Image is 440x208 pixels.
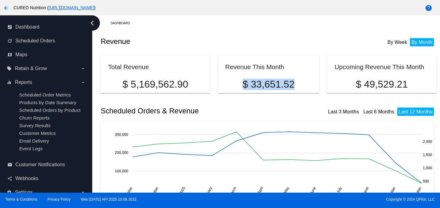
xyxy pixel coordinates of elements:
[14,5,96,10] span: CURED Nutrition ( )
[49,5,94,10] a: [URL][DOMAIN_NAME]
[335,79,429,90] p: $ 49,529.21
[7,22,85,32] a: dashboard Dashboard
[101,107,268,115] h2: Scheduled Orders & Revenue
[7,36,85,46] a: update Scheduled Orders
[309,186,317,195] text: June
[19,92,71,97] a: Scheduled Order Metrics
[399,109,432,114] a: Last 12 Months
[410,38,434,46] li: By Month
[386,38,409,46] li: By Week
[19,138,49,143] a: Email Delivery
[336,186,343,194] text: July
[5,197,37,202] a: Terms & Conditions
[225,197,435,202] span: Copyright © 2024 QPilot, LLC
[7,52,12,57] i: map
[115,169,129,173] text: 100,000
[7,190,12,195] i: settings
[15,38,55,44] span: Scheduled Orders
[7,25,12,29] i: dashboard
[15,162,65,167] span: Customer Notifications
[108,79,202,90] p: $ 5,169,562.90
[178,186,186,195] text: 2025
[257,186,264,194] text: April
[328,109,359,114] a: Last 3 Months
[423,139,432,144] text: 2,000
[225,79,312,90] p: $ 33,651.52
[423,153,432,157] text: 1,500
[7,176,12,181] i: share
[19,100,76,105] a: Products by Date Summary
[15,176,38,181] span: Webhooks
[7,162,12,167] i: email
[15,52,27,57] span: Maps
[115,151,129,155] text: 200,000
[7,38,12,43] i: update
[335,63,424,70] h2: Upcoming Revenue This Month
[115,132,129,137] text: 300,000
[81,80,85,85] i: arrow_drop_down
[87,18,97,28] i: chevron_left
[283,186,290,194] text: May
[425,4,432,12] mat-icon: help
[15,80,32,85] span: Reports
[19,146,42,151] a: Event Logs
[81,190,85,195] i: arrow_drop_down
[110,18,135,28] a: Dashboard
[19,108,80,113] a: Scheduled Orders by Product
[15,190,33,195] span: Settings
[7,80,12,85] i: equalizer
[81,66,85,71] i: arrow_drop_down
[81,197,137,202] a: Web:[DATE] API:2025.10.08.1632
[423,166,432,170] text: 1,000
[228,186,237,197] text: March
[225,63,284,70] h2: Revenue This Month
[7,160,85,170] a: email Customer Notifications
[7,50,85,60] a: map Maps
[360,186,370,198] text: August
[48,197,71,202] a: Privacy Policy
[363,109,394,114] a: Last 6 Months
[15,24,39,30] span: Dashboard
[19,131,56,136] a: Customer Metrics
[108,63,149,70] h2: Total Revenue
[423,179,429,183] text: 500
[7,66,12,71] i: local_offer
[15,66,47,71] span: Retain & Grow
[19,123,50,128] a: Survey Results
[7,174,85,183] a: share Webhooks
[19,115,50,120] a: Churn Reports
[101,37,268,46] h2: Revenue
[2,4,10,12] mat-icon: arrow_back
